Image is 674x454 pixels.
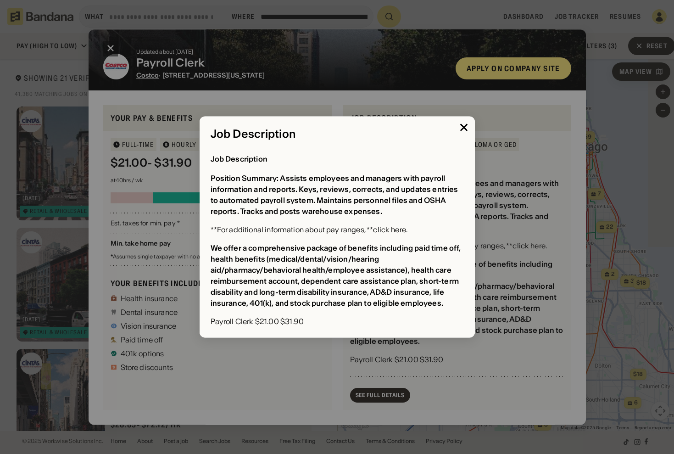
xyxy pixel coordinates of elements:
[211,316,304,327] div: Payroll Clerk $21.00 $31.90
[211,154,267,163] div: Job Description
[211,174,279,183] div: Position Summary:
[211,224,408,235] div: **For additional information about pay ranges, **
[373,225,407,234] a: click here.
[211,174,458,216] div: Assists employees and managers with payroll information and reports. Keys, reviews, corrects, and...
[211,243,461,308] div: We offer a comprehensive package of benefits including paid time off, health benefits (medical/de...
[211,127,464,140] div: Job Description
